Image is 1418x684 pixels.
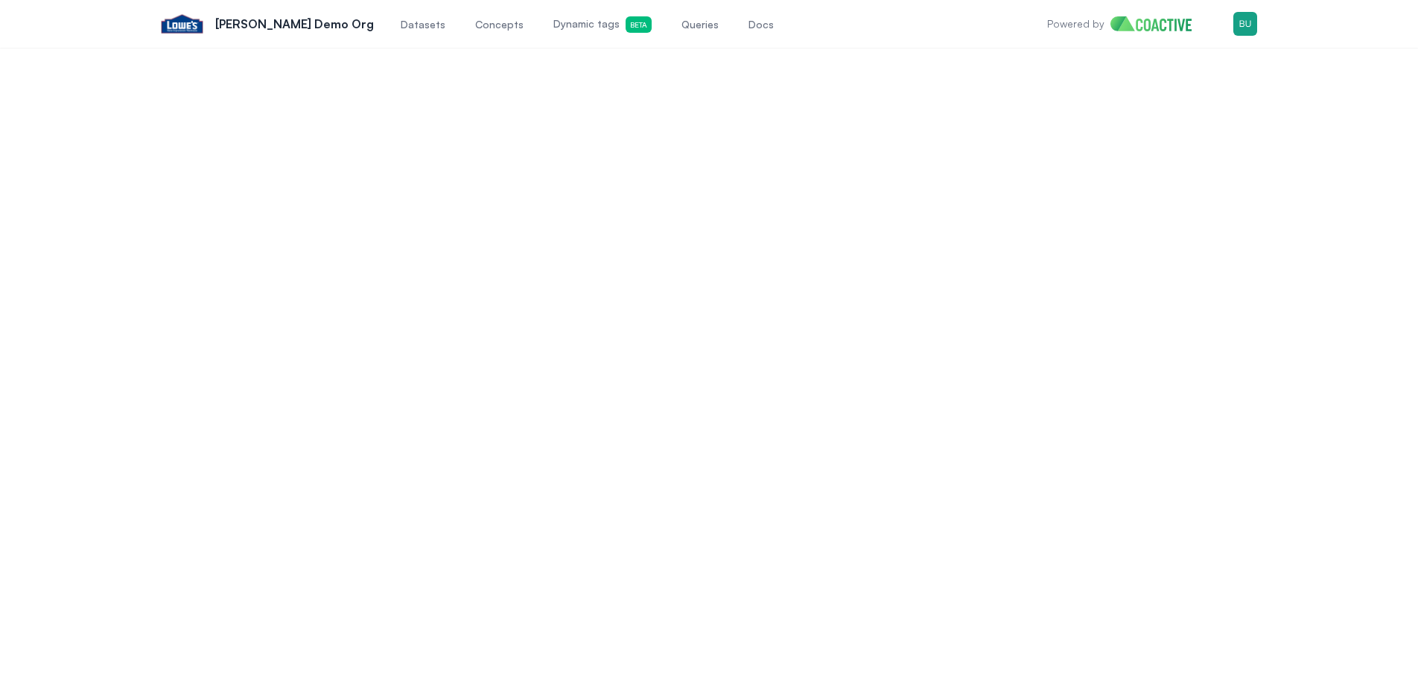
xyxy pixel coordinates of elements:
img: Lowe's Demo Org [161,12,203,36]
img: Menu for the logged in user [1233,12,1257,36]
span: Queries [681,17,719,32]
span: Concepts [475,17,524,32]
span: Datasets [401,17,445,32]
p: [PERSON_NAME] Demo Org [215,15,374,33]
span: Beta [626,16,652,33]
img: Home [1110,16,1204,31]
p: Powered by [1047,16,1104,31]
span: Dynamic tags [553,16,652,33]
